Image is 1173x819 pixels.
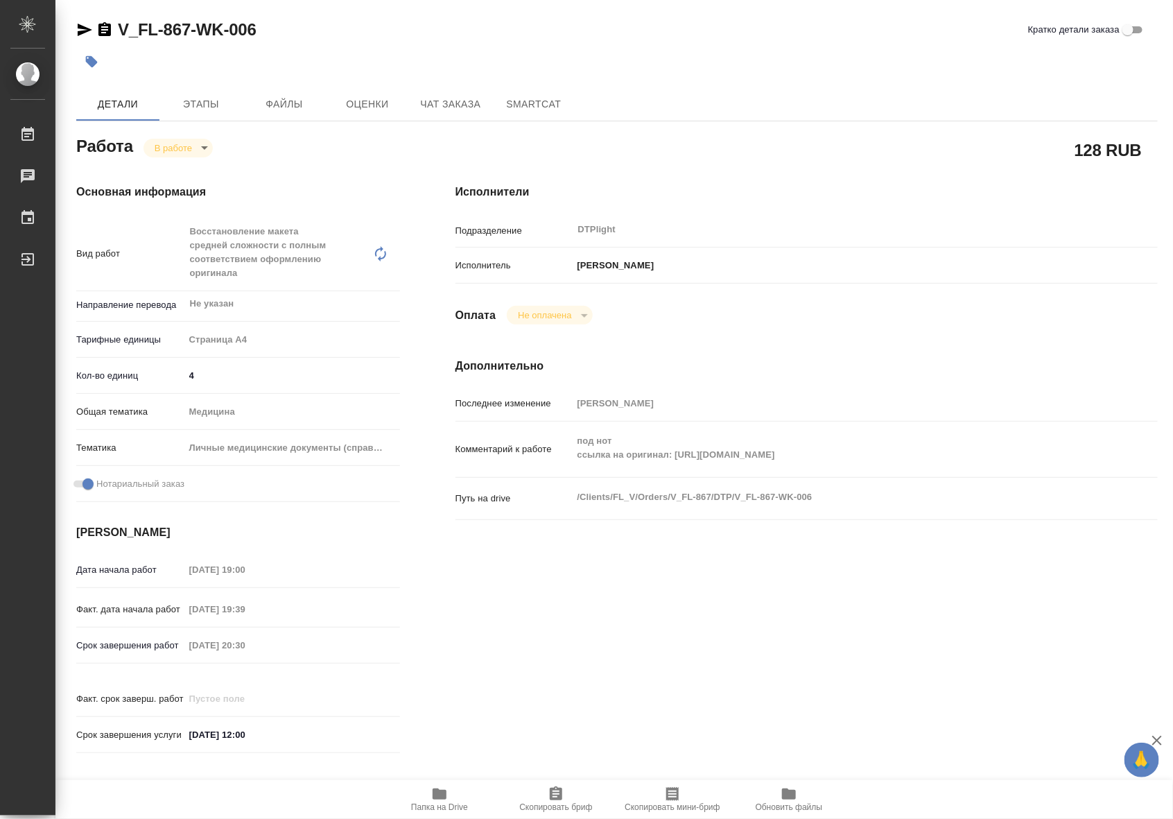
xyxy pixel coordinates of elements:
p: Тарифные единицы [76,333,184,347]
p: Направление перевода [76,298,184,312]
input: ✎ Введи что-нибудь [184,365,400,386]
p: Путь на drive [455,492,573,506]
div: В работе [507,306,592,325]
input: ✎ Введи что-нибудь [184,725,306,745]
input: Пустое поле [184,689,306,709]
h4: Дополнительно [455,358,1158,374]
span: Обновить файлы [756,802,823,812]
div: Личные медицинские документы (справки, эпикризы) [184,436,400,460]
span: Кратко детали заказа [1028,23,1120,37]
input: Пустое поле [184,635,306,655]
div: Медицина [184,400,400,424]
a: V_FL-867-WK-006 [118,20,257,39]
button: Папка на Drive [381,780,498,819]
p: Дата начала работ [76,563,184,577]
button: Скопировать ссылку [96,21,113,38]
h4: [PERSON_NAME] [76,524,400,541]
p: Факт. срок заверш. работ [76,692,184,706]
input: Пустое поле [184,599,306,619]
span: Нотариальный заказ [96,477,184,491]
p: Общая тематика [76,405,184,419]
button: Обновить файлы [731,780,847,819]
p: Подразделение [455,224,573,238]
p: Кол-во единиц [76,369,184,383]
h2: Работа [76,132,133,157]
button: Скопировать бриф [498,780,614,819]
h2: 128 RUB [1075,138,1142,162]
span: Чат заказа [417,96,484,113]
p: [PERSON_NAME] [573,259,654,273]
p: Вид работ [76,247,184,261]
p: Срок завершения работ [76,639,184,653]
p: Тематика [76,441,184,455]
button: Добавить тэг [76,46,107,77]
button: Скопировать ссылку для ЯМессенджера [76,21,93,38]
span: Файлы [251,96,318,113]
span: Этапы [168,96,234,113]
span: SmartCat [501,96,567,113]
button: В работе [150,142,196,154]
textarea: под нот ссылка на оригинал: [URL][DOMAIN_NAME] [573,429,1100,467]
input: Пустое поле [573,393,1100,413]
p: Факт. дата начала работ [76,603,184,617]
h4: Основная информация [76,184,400,200]
p: Комментарий к работе [455,442,573,456]
button: Скопировать мини-бриф [614,780,731,819]
p: Исполнитель [455,259,573,273]
button: 🙏 [1124,743,1159,777]
h4: Оплата [455,307,496,324]
span: 🙏 [1130,745,1154,775]
div: Страница А4 [184,328,400,352]
p: Последнее изменение [455,397,573,411]
span: Детали [85,96,151,113]
span: Оценки [334,96,401,113]
p: Срок завершения услуги [76,728,184,742]
span: Скопировать бриф [519,802,592,812]
div: В работе [144,139,213,157]
h4: Исполнители [455,184,1158,200]
button: Не оплачена [514,309,575,321]
input: Пустое поле [184,560,306,580]
span: Скопировать мини-бриф [625,802,720,812]
span: Папка на Drive [411,802,468,812]
textarea: /Clients/FL_V/Orders/V_FL-867/DTP/V_FL-867-WK-006 [573,485,1100,509]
